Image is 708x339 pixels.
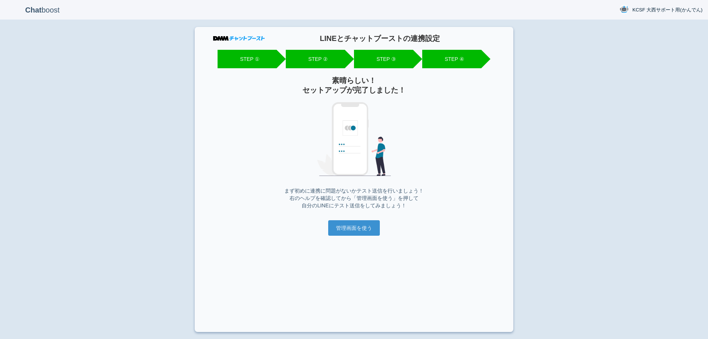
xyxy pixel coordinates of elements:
[328,220,380,236] input: 管理画面を使う
[213,187,495,209] p: まず初めに連携に問題がないかテスト送信を行いましょう！ 右のヘルプを確認してから「管理画面を使う」を押して 自分のLINEにテスト送信をしてみましょう！
[422,50,481,68] li: STEP ④
[286,50,345,68] li: STEP ②
[265,34,495,42] h1: LINEとチャットブーストの連携設定
[632,6,702,14] span: KCSF 大西サポート用(かんでん)
[619,5,629,14] img: User Image
[218,50,277,68] li: STEP ①
[354,50,413,68] li: STEP ③
[6,1,79,19] p: boost
[213,36,265,41] img: DMMチャットブースト
[25,6,41,14] b: Chat
[213,76,495,95] h2: 素晴らしい！ セットアップが完了しました！
[317,102,391,176] img: 完了画面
